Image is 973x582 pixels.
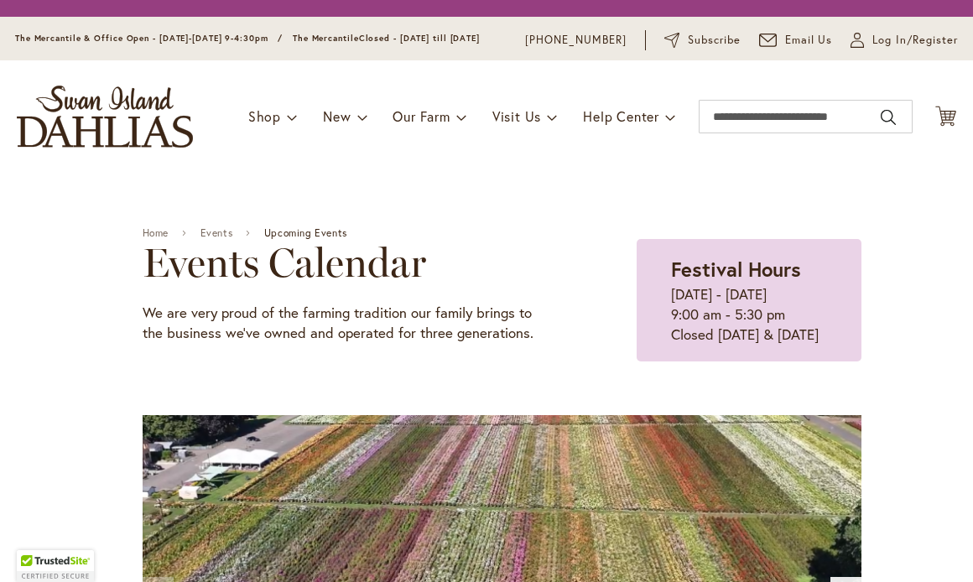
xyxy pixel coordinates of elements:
[492,107,541,125] span: Visit Us
[15,33,359,44] span: The Mercantile & Office Open - [DATE]-[DATE] 9-4:30pm / The Mercantile
[248,107,281,125] span: Shop
[664,32,741,49] a: Subscribe
[200,227,233,239] a: Events
[143,227,169,239] a: Home
[671,284,826,345] p: [DATE] - [DATE] 9:00 am - 5:30 pm Closed [DATE] & [DATE]
[688,32,741,49] span: Subscribe
[525,32,627,49] a: [PHONE_NUMBER]
[872,32,958,49] span: Log In/Register
[143,239,554,286] h2: Events Calendar
[17,550,94,582] div: TrustedSite Certified
[881,104,896,131] button: Search
[393,107,450,125] span: Our Farm
[143,303,554,343] p: We are very proud of the farming tradition our family brings to the business we've owned and oper...
[264,227,347,239] span: Upcoming Events
[759,32,833,49] a: Email Us
[359,33,480,44] span: Closed - [DATE] till [DATE]
[583,107,659,125] span: Help Center
[785,32,833,49] span: Email Us
[851,32,958,49] a: Log In/Register
[671,256,801,283] strong: Festival Hours
[323,107,351,125] span: New
[17,86,193,148] a: store logo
